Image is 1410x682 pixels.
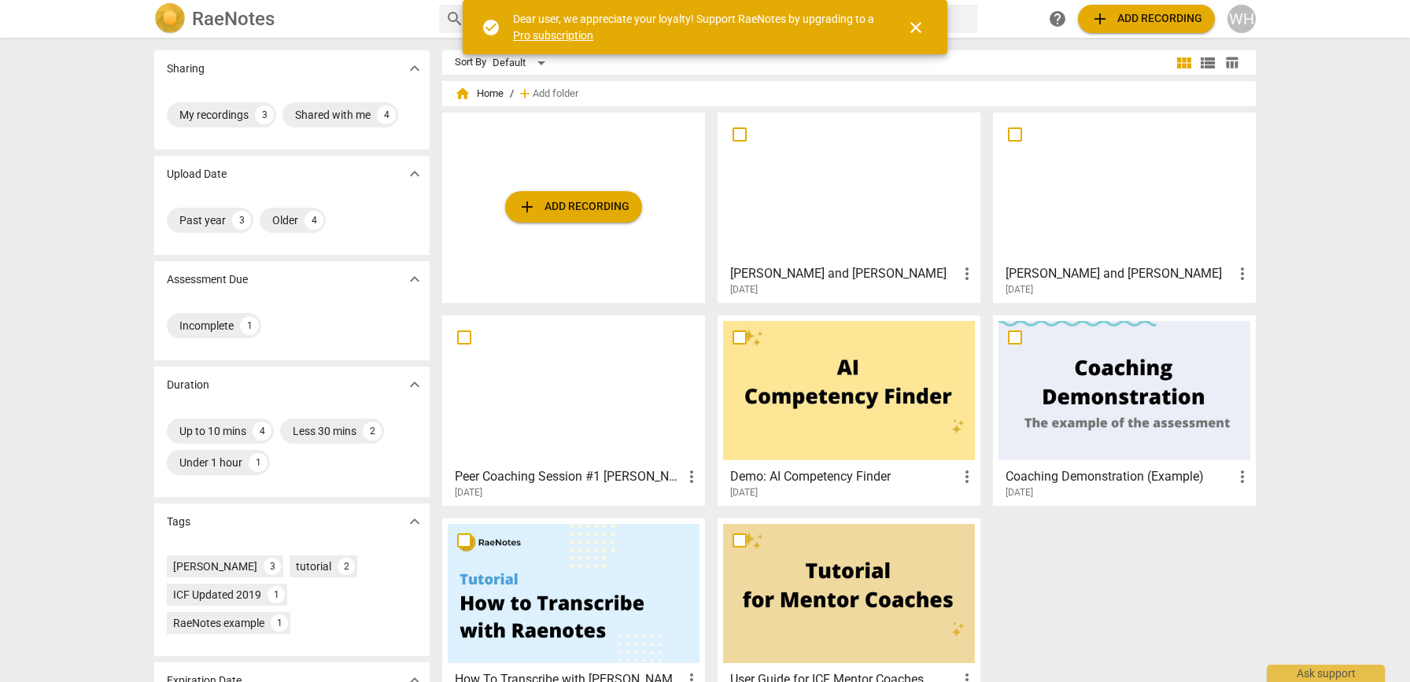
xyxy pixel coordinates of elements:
[405,59,424,78] span: expand_more
[192,8,275,30] h2: RaeNotes
[730,486,758,500] span: [DATE]
[1048,9,1067,28] span: help
[518,197,537,216] span: add
[295,107,371,123] div: Shared with me
[533,88,578,100] span: Add folder
[173,587,261,603] div: ICF Updated 2019
[253,422,271,441] div: 4
[730,467,958,486] h3: Demo: AI Competency Finder
[264,558,281,575] div: 3
[510,88,514,100] span: /
[272,212,298,228] div: Older
[455,86,471,101] span: home
[998,321,1250,499] a: Coaching Demonstration (Example)[DATE]
[1006,467,1233,486] h3: Coaching Demonstration (Example)
[405,375,424,394] span: expand_more
[179,212,226,228] div: Past year
[906,18,925,37] span: close
[296,559,331,574] div: tutorial
[403,267,426,291] button: Show more
[1233,467,1252,486] span: more_vert
[1091,9,1202,28] span: Add recording
[1267,665,1385,682] div: Ask support
[455,57,486,68] div: Sort By
[154,3,186,35] img: Logo
[455,86,504,101] span: Home
[958,264,976,283] span: more_vert
[505,191,642,223] button: Upload
[1006,283,1033,297] span: [DATE]
[305,211,323,230] div: 4
[1224,55,1239,70] span: table_chart
[455,486,482,500] span: [DATE]
[723,321,975,499] a: Demo: AI Competency Finder[DATE]
[682,467,701,486] span: more_vert
[958,467,976,486] span: more_vert
[1175,53,1194,72] span: view_module
[403,510,426,533] button: Show more
[1091,9,1109,28] span: add
[405,270,424,289] span: expand_more
[167,271,248,288] p: Assessment Due
[377,105,396,124] div: 4
[179,423,246,439] div: Up to 10 mins
[271,614,288,632] div: 1
[179,318,234,334] div: Incomplete
[167,166,227,182] p: Upload Date
[517,86,533,101] span: add
[1172,51,1196,75] button: Tile view
[518,197,629,216] span: Add recording
[232,211,251,230] div: 3
[405,164,424,183] span: expand_more
[154,3,426,35] a: LogoRaeNotes
[998,118,1250,296] a: [PERSON_NAME] and [PERSON_NAME][DATE]
[897,9,935,46] button: Close
[240,316,259,335] div: 1
[455,467,682,486] h3: Peer Coaching Session #1 Tracey Page
[1233,264,1252,283] span: more_vert
[723,118,975,296] a: [PERSON_NAME] and [PERSON_NAME][DATE]
[179,455,242,470] div: Under 1 hour
[1006,264,1233,283] h3: Tracey Page and Wendy Hultmark
[448,321,699,499] a: Peer Coaching Session #1 [PERSON_NAME][DATE]
[403,162,426,186] button: Show more
[730,283,758,297] span: [DATE]
[1196,51,1220,75] button: List view
[255,105,274,124] div: 3
[1220,51,1243,75] button: Table view
[173,559,257,574] div: [PERSON_NAME]
[173,615,264,631] div: RaeNotes example
[403,373,426,396] button: Show more
[167,514,190,530] p: Tags
[1227,5,1256,33] button: WH
[179,107,249,123] div: My recordings
[293,423,356,439] div: Less 30 mins
[363,422,382,441] div: 2
[1078,5,1215,33] button: Upload
[338,558,355,575] div: 2
[1006,486,1033,500] span: [DATE]
[493,50,551,76] div: Default
[403,57,426,80] button: Show more
[167,61,205,77] p: Sharing
[482,18,500,37] span: check_circle
[405,512,424,531] span: expand_more
[1043,5,1072,33] a: Help
[513,11,878,43] div: Dear user, we appreciate your loyalty! Support RaeNotes by upgrading to a
[445,9,464,28] span: search
[730,264,958,283] h3: Colleen Byers and Wendy Hultmark
[1198,53,1217,72] span: view_list
[249,453,268,472] div: 1
[167,377,209,393] p: Duration
[268,586,285,603] div: 1
[513,29,593,42] a: Pro subscription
